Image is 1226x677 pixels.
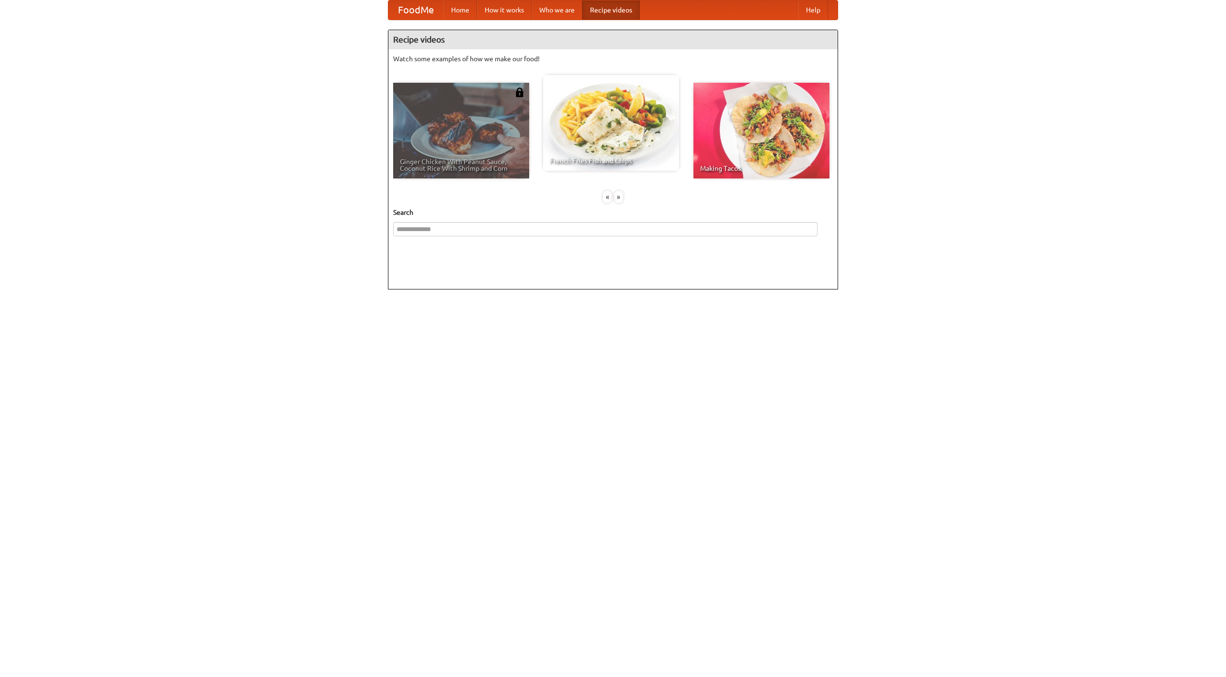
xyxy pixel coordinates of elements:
a: Who we are [532,0,582,20]
a: French Fries Fish and Chips [543,75,679,171]
div: « [603,191,612,203]
a: Help [798,0,828,20]
a: Recipe videos [582,0,640,20]
p: Watch some examples of how we make our food! [393,54,833,64]
a: Home [443,0,477,20]
a: FoodMe [388,0,443,20]
h4: Recipe videos [388,30,838,49]
a: How it works [477,0,532,20]
a: Making Tacos [693,83,829,178]
img: 483408.png [515,88,524,97]
div: » [614,191,623,203]
h5: Search [393,208,833,217]
span: Making Tacos [700,165,823,172]
span: French Fries Fish and Chips [550,157,672,164]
